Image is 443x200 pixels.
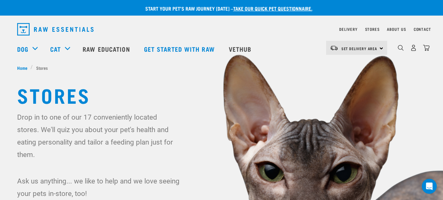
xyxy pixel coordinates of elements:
a: Raw Education [76,36,137,61]
a: Home [17,64,31,71]
img: home-icon-1@2x.png [398,45,404,51]
span: Home [17,64,27,71]
h1: Stores [17,83,426,106]
a: Get started with Raw [138,36,223,61]
span: Set Delivery Area [341,47,378,50]
img: Raw Essentials Logo [17,23,94,36]
a: Delivery [339,28,357,30]
img: user.png [410,45,417,51]
div: Open Intercom Messenger [422,179,437,194]
nav: dropdown navigation [12,21,431,38]
img: van-moving.png [330,45,338,51]
a: Vethub [223,36,259,61]
p: Ask us anything... we like to help and we love seeing your pets in-store, too! [17,175,181,200]
a: Stores [365,28,380,30]
img: home-icon@2x.png [423,45,430,51]
a: Dog [17,44,28,54]
a: Cat [50,44,61,54]
p: Drop in to one of our 17 conveniently located stores. We'll quiz you about your pet's health and ... [17,111,181,161]
a: Contact [414,28,431,30]
a: About Us [387,28,406,30]
nav: breadcrumbs [17,64,426,71]
a: take our quick pet questionnaire. [233,7,312,10]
